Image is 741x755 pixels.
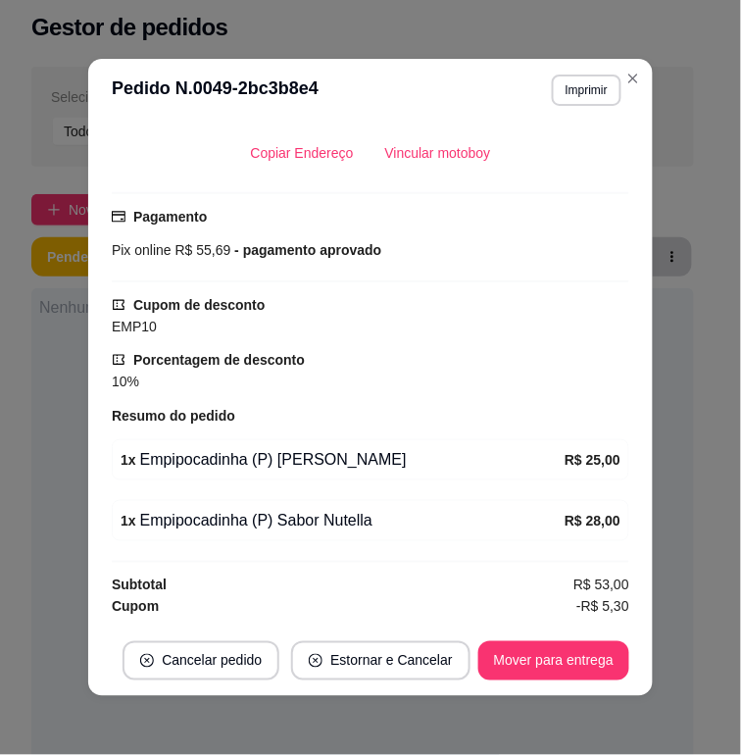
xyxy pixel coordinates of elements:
strong: 1 x [121,452,136,468]
span: R$ 53,00 [573,575,629,596]
span: - pagamento aprovado [230,242,381,258]
button: close-circleCancelar pedido [123,641,279,680]
button: Mover para entrega [478,641,629,680]
strong: R$ 25,00 [565,452,620,468]
strong: 1 x [121,513,136,528]
h3: Pedido N. 0049-2bc3b8e4 [112,75,319,106]
strong: Cupom [112,599,159,615]
button: Imprimir [552,75,621,106]
span: credit-card [112,210,125,224]
span: close-circle [309,654,322,668]
button: Copiar Endereço [235,133,370,173]
button: Close [617,63,649,94]
span: 10% [112,374,139,389]
strong: Subtotal [112,578,167,593]
strong: Pagamento [133,209,207,225]
button: Vincular motoboy [370,133,507,173]
span: close-circle [140,654,154,668]
button: close-circleEstornar e Cancelar [291,641,470,680]
span: Pix online [112,242,172,258]
div: Empipocadinha (P) [PERSON_NAME] [121,448,565,472]
span: -R$ 5,30 [576,596,629,618]
span: EMP10 [112,319,157,334]
strong: R$ 28,00 [565,513,620,528]
strong: Resumo do pedido [112,408,235,424]
span: R$ 55,69 [172,242,231,258]
div: Empipocadinha (P) Sabor Nutella [121,509,565,532]
strong: Porcentagem de desconto [133,352,305,368]
strong: Cupom de desconto [133,297,266,313]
